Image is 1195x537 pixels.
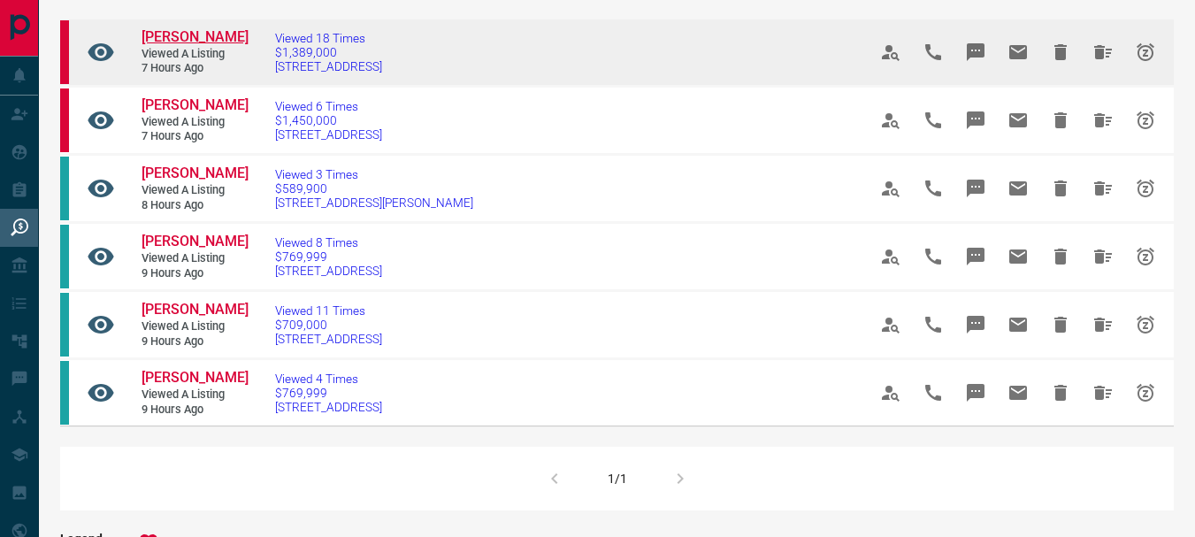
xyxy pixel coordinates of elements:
span: Viewed 18 Times [275,31,382,45]
span: $1,450,000 [275,113,382,127]
span: [STREET_ADDRESS] [275,264,382,278]
div: condos.ca [60,157,69,220]
a: [PERSON_NAME] [142,301,248,319]
span: View Profile [869,303,912,346]
span: Call [912,99,954,142]
span: Message [954,99,997,142]
span: Snooze [1124,303,1167,346]
span: Viewed a Listing [142,387,248,403]
span: Message [954,303,997,346]
span: [PERSON_NAME] [142,301,249,318]
a: [PERSON_NAME] [142,28,248,47]
span: $769,999 [275,249,382,264]
span: Hide [1039,372,1082,414]
span: Viewed 11 Times [275,303,382,318]
span: $709,000 [275,318,382,332]
span: [PERSON_NAME] [142,233,249,249]
span: [STREET_ADDRESS] [275,127,382,142]
a: Viewed 4 Times$769,999[STREET_ADDRESS] [275,372,382,414]
span: Hide [1039,167,1082,210]
a: [PERSON_NAME] [142,165,248,183]
span: Hide All from Colleen Ramalheiro [1082,99,1124,142]
span: Hide All from Urmi Doshi [1082,167,1124,210]
span: $1,389,000 [275,45,382,59]
span: Viewed 8 Times [275,235,382,249]
span: 7 hours ago [142,61,248,76]
span: Viewed a Listing [142,47,248,62]
span: 9 hours ago [142,266,248,281]
span: Email [997,235,1039,278]
span: Snooze [1124,372,1167,414]
span: Message [954,235,997,278]
span: View Profile [869,31,912,73]
span: Snooze [1124,235,1167,278]
span: Snooze [1124,31,1167,73]
span: 9 hours ago [142,334,248,349]
span: Message [954,167,997,210]
span: Viewed a Listing [142,183,248,198]
span: Viewed a Listing [142,251,248,266]
span: [STREET_ADDRESS] [275,400,382,414]
span: [STREET_ADDRESS][PERSON_NAME] [275,196,473,210]
span: Call [912,372,954,414]
span: Hide All from Urmi Doshi [1082,303,1124,346]
span: Hide [1039,31,1082,73]
span: [PERSON_NAME] [142,165,249,181]
a: Viewed 18 Times$1,389,000[STREET_ADDRESS] [275,31,382,73]
span: Viewed a Listing [142,319,248,334]
span: Hide All from Colleen Ramalheiro [1082,31,1124,73]
span: $769,999 [275,386,382,400]
span: Email [997,99,1039,142]
a: Viewed 8 Times$769,999[STREET_ADDRESS] [275,235,382,278]
span: Snooze [1124,99,1167,142]
span: View Profile [869,372,912,414]
a: [PERSON_NAME] [142,233,248,251]
span: Hide All from Urmi Doshi [1082,235,1124,278]
span: Snooze [1124,167,1167,210]
a: [PERSON_NAME] [142,96,248,115]
a: Viewed 3 Times$589,900[STREET_ADDRESS][PERSON_NAME] [275,167,473,210]
span: Call [912,235,954,278]
div: property.ca [60,20,69,84]
span: Message [954,31,997,73]
div: condos.ca [60,225,69,288]
span: Hide [1039,303,1082,346]
span: [PERSON_NAME] [142,96,249,113]
span: Call [912,167,954,210]
span: [PERSON_NAME] [142,28,249,45]
div: 1/1 [608,472,627,486]
span: Email [997,303,1039,346]
span: Email [997,372,1039,414]
span: [STREET_ADDRESS] [275,332,382,346]
span: Call [912,31,954,73]
div: condos.ca [60,293,69,357]
span: Viewed 3 Times [275,167,473,181]
span: 7 hours ago [142,129,248,144]
span: View Profile [869,167,912,210]
a: [PERSON_NAME] [142,369,248,387]
div: condos.ca [60,361,69,425]
span: Viewed a Listing [142,115,248,130]
span: 8 hours ago [142,198,248,213]
a: Viewed 11 Times$709,000[STREET_ADDRESS] [275,303,382,346]
span: $589,900 [275,181,473,196]
div: property.ca [60,88,69,152]
span: Hide [1039,235,1082,278]
span: View Profile [869,235,912,278]
span: Email [997,31,1039,73]
span: Hide All from Urmi Doshi [1082,372,1124,414]
span: View Profile [869,99,912,142]
span: Call [912,303,954,346]
span: Message [954,372,997,414]
span: Email [997,167,1039,210]
span: Hide [1039,99,1082,142]
span: 9 hours ago [142,403,248,418]
span: [PERSON_NAME] [142,369,249,386]
a: Viewed 6 Times$1,450,000[STREET_ADDRESS] [275,99,382,142]
span: [STREET_ADDRESS] [275,59,382,73]
span: Viewed 6 Times [275,99,382,113]
span: Viewed 4 Times [275,372,382,386]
